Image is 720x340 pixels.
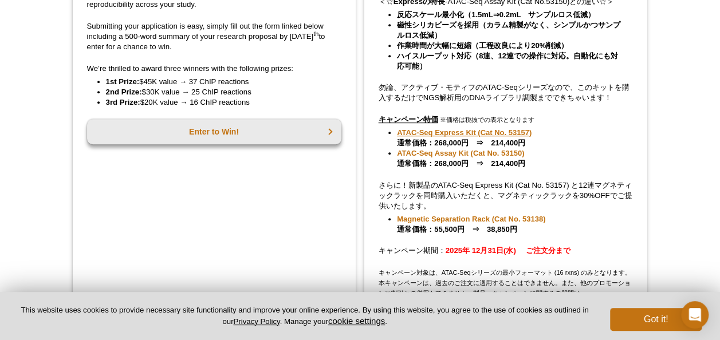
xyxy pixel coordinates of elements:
strong: 通常価格：268,000円 ⇒ 214,400円 [397,128,532,147]
span: キャンペーン対象は、ATAC-Seqシリーズの最小フォーマット (16 rxns) のみとなります。 本キャンペーンは、過去のご注文に適用することはできません。また、他のプロモーションや割引との... [379,269,631,307]
strong: 1st Prize: [106,77,140,86]
a: Privacy Policy [233,317,280,326]
strong: 作業時間が大幅に短縮（工程改良により20%削減） [397,41,568,50]
div: Open Intercom Messenger [681,301,709,329]
li: $30K value → 25 ChIP reactions [106,87,330,97]
a: Enter to Win! [87,119,341,144]
strong: 反応スケール最小化（1.5mL⇒0.2mL サンプルロス低減） [397,10,595,19]
strong: 通常価格：268,000円 ⇒ 214,400円 [397,149,525,168]
li: $20K value → 16 ChIP reactions [106,97,330,108]
button: Got it! [610,308,702,331]
p: キャンペーン期間： [379,246,633,256]
strong: 磁性シリカビーズを採用（カラム精製がなく、シンプルかつサンプルロス低減） [397,21,620,39]
p: 勿論、アクティブ・モティフのATAC-Seqシリーズなので、このキットを購入するだけでNGS解析用のDNAライブラリ調製までできちゃいます！ [379,82,633,103]
p: This website uses cookies to provide necessary site functionality and improve your online experie... [18,305,591,327]
button: cookie settings [328,316,385,326]
u: キャンペーン特価 [379,115,438,124]
span: ※価格は税抜での表示となります [440,116,534,123]
a: ATAC-Seq Assay Kit (Cat No. 53150) [397,148,524,159]
strong: 通常価格：55,500円 ⇒ 38,850円 [397,215,545,234]
a: Magnetic Separation Rack (Cat No. 53138) [397,214,545,224]
strong: 2nd Prize: [106,88,142,96]
strong: 3rd Prize: [106,98,140,106]
a: ATAC-Seq Express Kit (Cat No. 53157) [397,128,532,138]
p: Submitting your application is easy, simply fill out the form linked below including a 500-word s... [87,21,341,52]
strong: 2025年 12月31日(水) ご注文分まで [446,246,571,255]
sup: th [313,30,318,37]
strong: ハイスループット対応（8連、12連での操作に対応。自動化にも対応可能） [397,52,618,70]
li: $45K value → 37 ChIP reactions [106,77,330,87]
p: We’re thrilled to award three winners with the following prizes: [87,64,341,74]
p: さらに！新製品のATAC-Seq Express Kit (Cat No. 53157) と12連マグネティックラックを同時購入いただくと、マグネティックラックを30%OFFでご提供いたします。 [379,180,633,211]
